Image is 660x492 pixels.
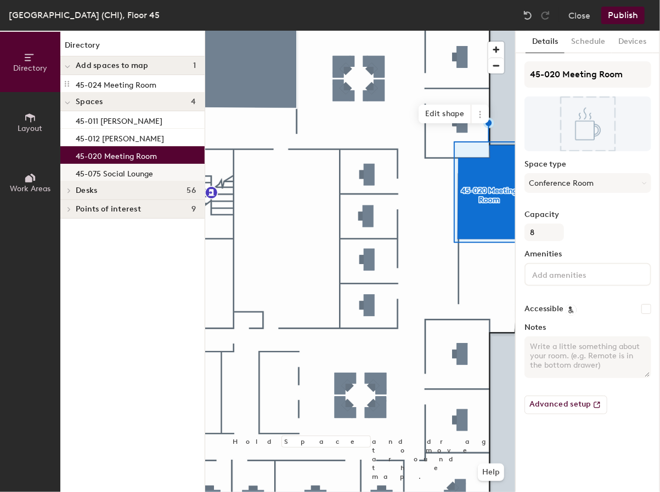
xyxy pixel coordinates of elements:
img: Undo [522,10,533,21]
span: Work Areas [10,184,50,193]
p: 45-020 Meeting Room [76,148,157,161]
span: 56 [187,186,196,195]
span: Edit shape [419,105,471,123]
button: Close [568,7,590,24]
span: Spaces [76,98,103,106]
img: The space named 45-020 Meeting Room [524,96,651,151]
label: Accessible [524,305,563,313]
p: 45-075 Social Lounge [76,166,153,179]
label: Notes [524,323,651,332]
span: 4 [191,98,196,106]
button: Help [478,464,504,481]
p: 45-024 Meeting Room [76,77,156,90]
button: Devices [612,31,653,53]
span: 9 [191,205,196,214]
button: Schedule [565,31,612,53]
button: Details [526,31,565,53]
p: 45-011 [PERSON_NAME] [76,113,162,126]
p: 45-012 [PERSON_NAME] [76,131,164,144]
span: Directory [13,64,47,73]
span: Add spaces to map [76,61,149,70]
h1: Directory [60,39,205,56]
img: Redo [540,10,551,21]
span: 1 [193,61,196,70]
span: Points of interest [76,205,141,214]
span: Layout [18,124,43,133]
label: Space type [524,160,651,169]
div: [GEOGRAPHIC_DATA] (CHI), Floor 45 [9,8,160,22]
label: Capacity [524,210,651,219]
label: Amenities [524,250,651,259]
button: Conference Room [524,173,651,193]
span: Desks [76,186,97,195]
input: Add amenities [530,267,629,281]
button: Publish [601,7,645,24]
button: Advanced setup [524,396,607,414]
